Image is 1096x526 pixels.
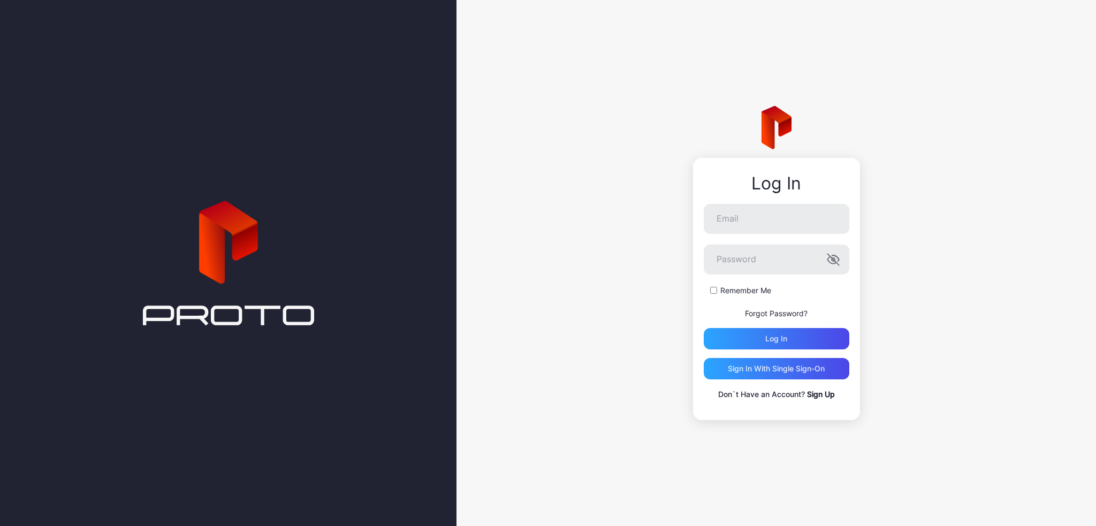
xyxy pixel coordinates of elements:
[728,364,825,373] div: Sign in With Single Sign-On
[720,285,771,296] label: Remember Me
[807,390,835,399] a: Sign Up
[745,309,808,318] a: Forgot Password?
[765,334,787,343] div: Log in
[704,388,849,401] p: Don`t Have an Account?
[704,358,849,379] button: Sign in With Single Sign-On
[704,328,849,349] button: Log in
[704,245,849,275] input: Password
[827,253,840,266] button: Password
[704,204,849,234] input: Email
[704,174,849,193] div: Log In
